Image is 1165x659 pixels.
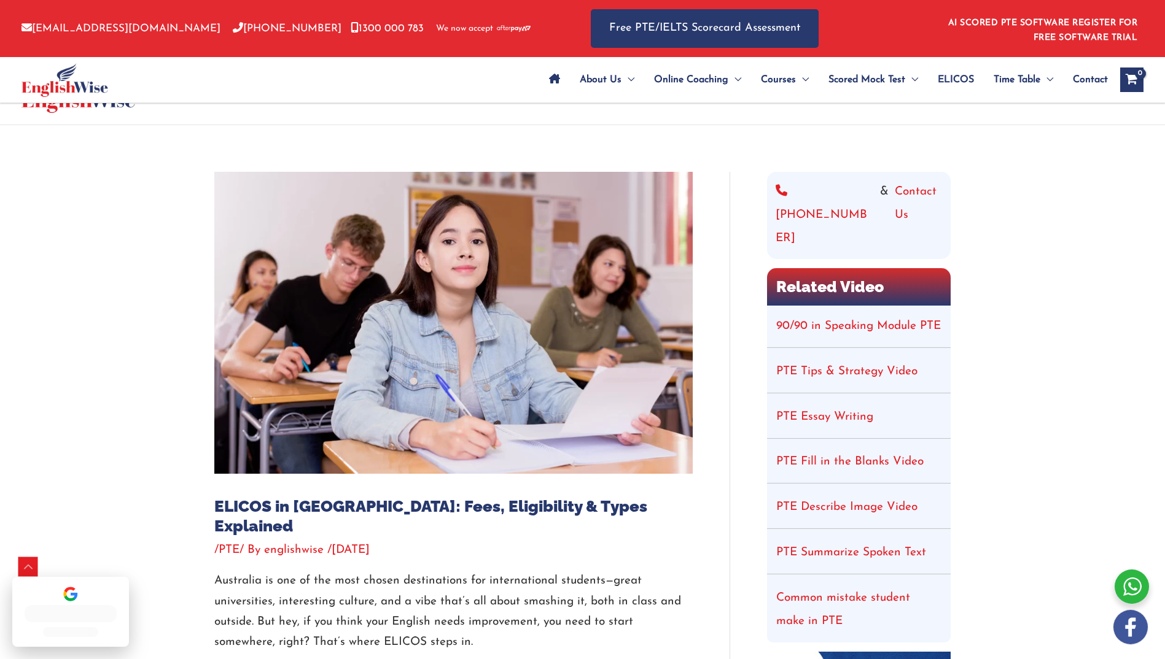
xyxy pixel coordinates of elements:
[776,320,941,332] a: 90/90 in Speaking Module PTE
[761,58,796,101] span: Courses
[1073,58,1108,101] span: Contact
[776,180,874,250] a: [PHONE_NUMBER]
[580,58,621,101] span: About Us
[21,23,220,34] a: [EMAIL_ADDRESS][DOMAIN_NAME]
[1113,610,1148,644] img: white-facebook.png
[828,58,905,101] span: Scored Mock Test
[264,544,327,556] a: englishwise
[591,9,819,48] a: Free PTE/IELTS Scorecard Assessment
[928,58,984,101] a: ELICOS
[767,268,951,306] h2: Related Video
[351,23,424,34] a: 1300 000 783
[948,18,1138,42] a: AI SCORED PTE SOFTWARE REGISTER FOR FREE SOFTWARE TRIAL
[497,25,531,32] img: Afterpay-Logo
[776,411,873,423] a: PTE Essay Writing
[776,547,926,558] a: PTE Summarize Spoken Text
[264,544,324,556] span: englishwise
[776,366,918,377] a: PTE Tips & Strategy Video
[819,58,928,101] a: Scored Mock TestMenu Toggle
[214,571,693,652] p: Australia is one of the most chosen destinations for international students—great universities, i...
[332,544,370,556] span: [DATE]
[895,180,942,250] a: Contact Us
[994,58,1040,101] span: Time Table
[776,501,918,513] a: PTE Describe Image Video
[941,9,1144,48] aside: Header Widget 1
[219,544,240,556] a: PTE
[621,58,634,101] span: Menu Toggle
[21,63,108,97] img: cropped-ew-logo
[214,497,693,535] h1: ELICOS in [GEOGRAPHIC_DATA]: Fees, Eligibility & Types Explained
[1120,67,1144,92] a: View Shopping Cart, empty
[938,58,974,101] span: ELICOS
[905,58,918,101] span: Menu Toggle
[214,542,693,559] div: / / By /
[233,23,341,34] a: [PHONE_NUMBER]
[796,58,809,101] span: Menu Toggle
[751,58,819,101] a: CoursesMenu Toggle
[436,23,493,35] span: We now accept
[984,58,1063,101] a: Time TableMenu Toggle
[1063,58,1108,101] a: Contact
[728,58,741,101] span: Menu Toggle
[654,58,728,101] span: Online Coaching
[539,58,1108,101] nav: Site Navigation: Main Menu
[776,592,910,627] a: Common mistake student make in PTE
[570,58,644,101] a: About UsMenu Toggle
[776,456,924,468] a: PTE Fill in the Blanks Video
[776,180,942,250] div: &
[644,58,751,101] a: Online CoachingMenu Toggle
[1040,58,1053,101] span: Menu Toggle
